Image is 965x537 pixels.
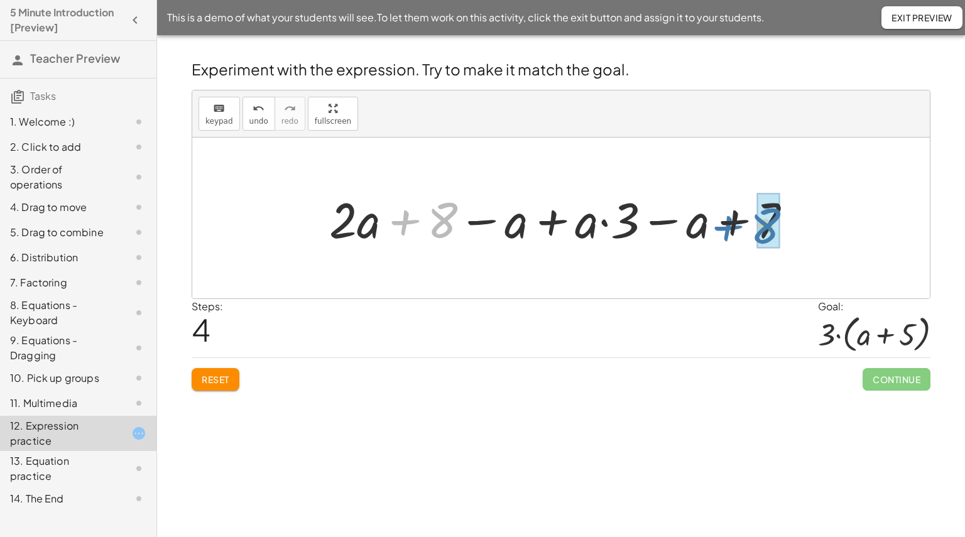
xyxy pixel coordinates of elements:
span: Tasks [30,89,56,102]
i: Task not started. [131,200,146,215]
div: 5. Drag to combine [10,225,111,240]
button: Reset [192,368,239,391]
span: fullscreen [315,117,351,126]
span: redo [281,117,298,126]
div: 14. The End [10,491,111,506]
div: Goal: [818,299,930,314]
i: Task not started. [131,170,146,185]
i: redo [284,101,296,116]
button: redoredo [275,97,305,131]
span: undo [249,117,268,126]
div: 4. Drag to move [10,200,111,215]
span: This is a demo of what your students will see. To let them work on this activity, click the exit ... [167,10,765,25]
i: Task not started. [131,305,146,320]
span: keypad [205,117,233,126]
i: Task not started. [131,139,146,155]
div: 1. Welcome :) [10,114,111,129]
span: Experiment with the expression. Try to make it match the goal. [192,60,630,79]
div: 10. Pick up groups [10,371,111,386]
i: Task started. [131,426,146,441]
div: 2. Click to add [10,139,111,155]
div: 8. Equations - Keyboard [10,298,111,328]
div: 11. Multimedia [10,396,111,411]
i: Task not started. [131,340,146,355]
span: Exit Preview [891,12,952,23]
button: fullscreen [308,97,358,131]
button: Exit Preview [881,6,962,29]
i: Task not started. [131,491,146,506]
div: 6. Distribution [10,250,111,265]
i: Task not started. [131,250,146,265]
div: 12. Expression practice [10,418,111,448]
i: Task not started. [131,396,146,411]
span: 4 [192,310,210,349]
div: 9. Equations - Dragging [10,333,111,363]
i: Task not started. [131,114,146,129]
div: 7. Factoring [10,275,111,290]
span: Reset [202,374,229,385]
i: Task not started. [131,275,146,290]
span: Teacher Preview [30,51,120,65]
i: undo [253,101,264,116]
label: Steps: [192,300,223,313]
button: keyboardkeypad [199,97,240,131]
div: 13. Equation practice [10,453,111,484]
i: Task not started. [131,461,146,476]
i: Task not started. [131,371,146,386]
div: 3. Order of operations [10,162,111,192]
i: Task not started. [131,225,146,240]
i: keyboard [213,101,225,116]
button: undoundo [243,97,275,131]
h4: 5 Minute Introduction [Preview] [10,5,124,35]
